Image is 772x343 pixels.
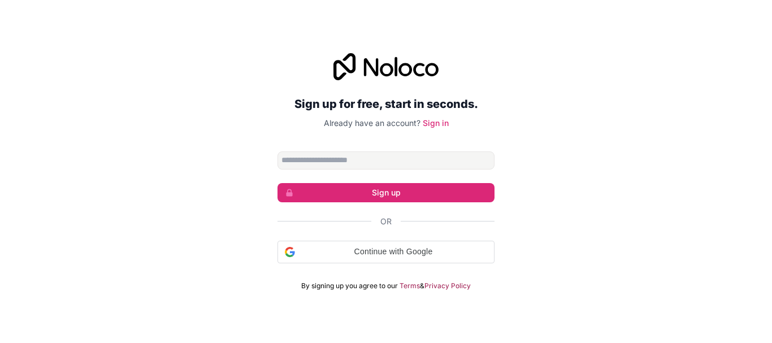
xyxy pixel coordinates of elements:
[301,281,398,290] span: By signing up you agree to our
[277,183,495,202] button: Sign up
[277,241,495,263] div: Continue with Google
[424,281,471,290] a: Privacy Policy
[420,281,424,290] span: &
[423,118,449,128] a: Sign in
[277,151,495,170] input: Email address
[300,246,487,258] span: Continue with Google
[400,281,420,290] a: Terms
[380,216,392,227] span: Or
[277,94,495,114] h2: Sign up for free, start in seconds.
[324,118,420,128] span: Already have an account?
